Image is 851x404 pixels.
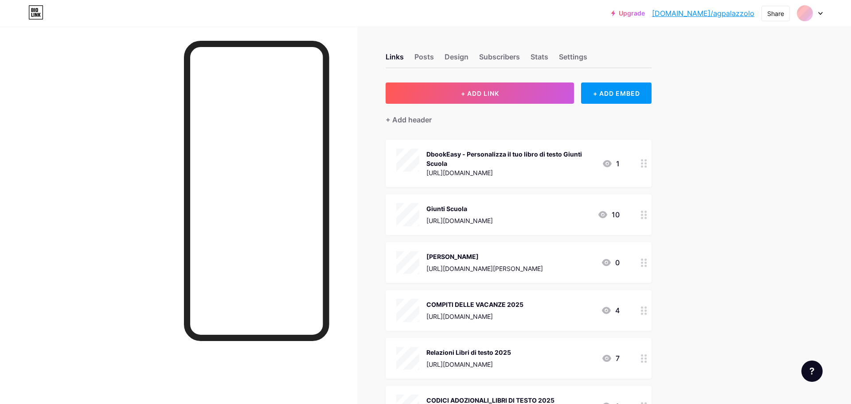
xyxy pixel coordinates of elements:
div: 0 [601,257,620,268]
a: Upgrade [611,10,645,17]
div: Relazioni Libri di testo 2025 [426,348,511,357]
div: [URL][DOMAIN_NAME] [426,360,511,369]
div: [PERSON_NAME] [426,252,543,261]
div: Giunti Scuola [426,204,493,213]
div: 10 [597,209,620,220]
div: [URL][DOMAIN_NAME] [426,216,493,225]
div: 7 [601,353,620,364]
div: Posts [414,51,434,67]
div: [URL][DOMAIN_NAME][PERSON_NAME] [426,264,543,273]
div: Design [445,51,468,67]
div: Links [386,51,404,67]
button: + ADD LINK [386,82,574,104]
div: Subscribers [479,51,520,67]
div: 4 [601,305,620,316]
div: + Add header [386,114,432,125]
div: [URL][DOMAIN_NAME] [426,168,595,177]
span: + ADD LINK [461,90,499,97]
div: Settings [559,51,587,67]
div: DbookEasy - Personalizza il tuo libro di testo Giunti Scuola [426,149,595,168]
div: 1 [602,158,620,169]
div: Share [767,9,784,18]
a: [DOMAIN_NAME]/agpalazzolo [652,8,754,19]
div: + ADD EMBED [581,82,652,104]
div: Stats [531,51,548,67]
div: [URL][DOMAIN_NAME] [426,312,523,321]
div: COMPITI DELLE VACANZE 2025 [426,300,523,309]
